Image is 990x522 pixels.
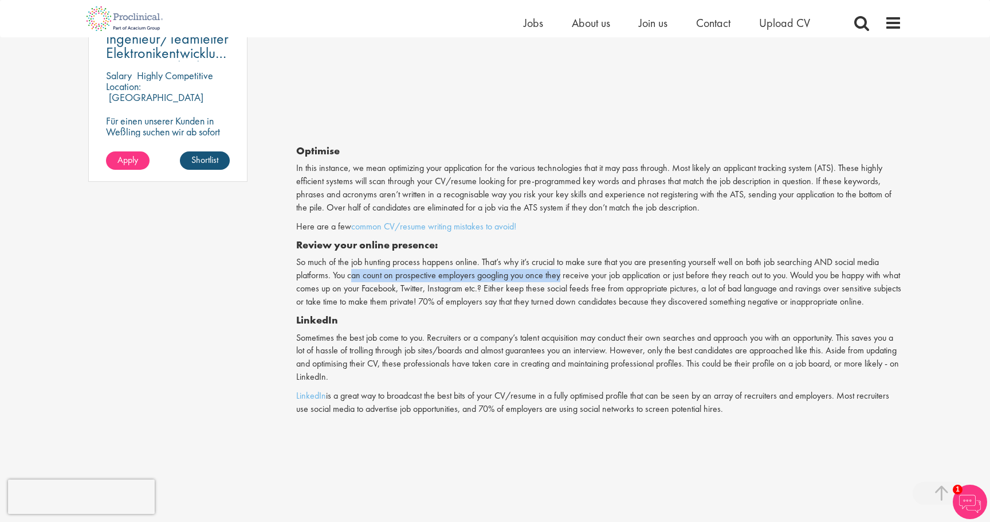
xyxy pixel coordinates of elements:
p: Für einen unserer Kunden in Weßling suchen wir ab sofort einen Senior Electronics Engineer Avioni... [106,115,230,170]
span: Salary [106,69,132,82]
b: LinkedIn [296,313,338,326]
a: Contact [696,15,730,30]
span: Apply [117,154,138,166]
b: Review your online presence: [296,238,438,251]
a: Apply [106,151,150,170]
iframe: reCAPTCHA [8,480,155,514]
p: [GEOGRAPHIC_DATA] (81249), [GEOGRAPHIC_DATA] [106,91,203,126]
a: common CV/resume writing mistakes to avoid! [351,220,516,232]
p: So much of the job hunting process happens online. That’s why it’s crucial to make sure that you ... [296,256,902,308]
a: Ingenieur/Teamleiter Elektronikentwicklung Aviation (m/w/d) [106,32,230,60]
a: Join us [639,15,667,30]
span: Ingenieur/Teamleiter Elektronikentwicklung Aviation (m/w/d) [106,29,230,77]
p: Highly Competitive [137,69,213,82]
span: Location: [106,80,141,93]
b: Optimise [296,144,340,157]
p: is a great way to broadcast the best bits of your CV/resume in a fully optimised profile that can... [296,389,902,416]
a: Jobs [524,15,543,30]
span: 1 [953,485,962,494]
img: Chatbot [953,485,987,519]
a: Upload CV [759,15,810,30]
p: Here are a few [296,220,902,233]
p: In this instance, we mean optimizing your application for the various technologies that it may pa... [296,162,902,214]
a: Shortlist [180,151,230,170]
p: Sometimes the best job come to you. Recruiters or a company’s talent acquisition may conduct thei... [296,332,902,384]
a: About us [572,15,610,30]
a: LinkedIn [296,389,326,402]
